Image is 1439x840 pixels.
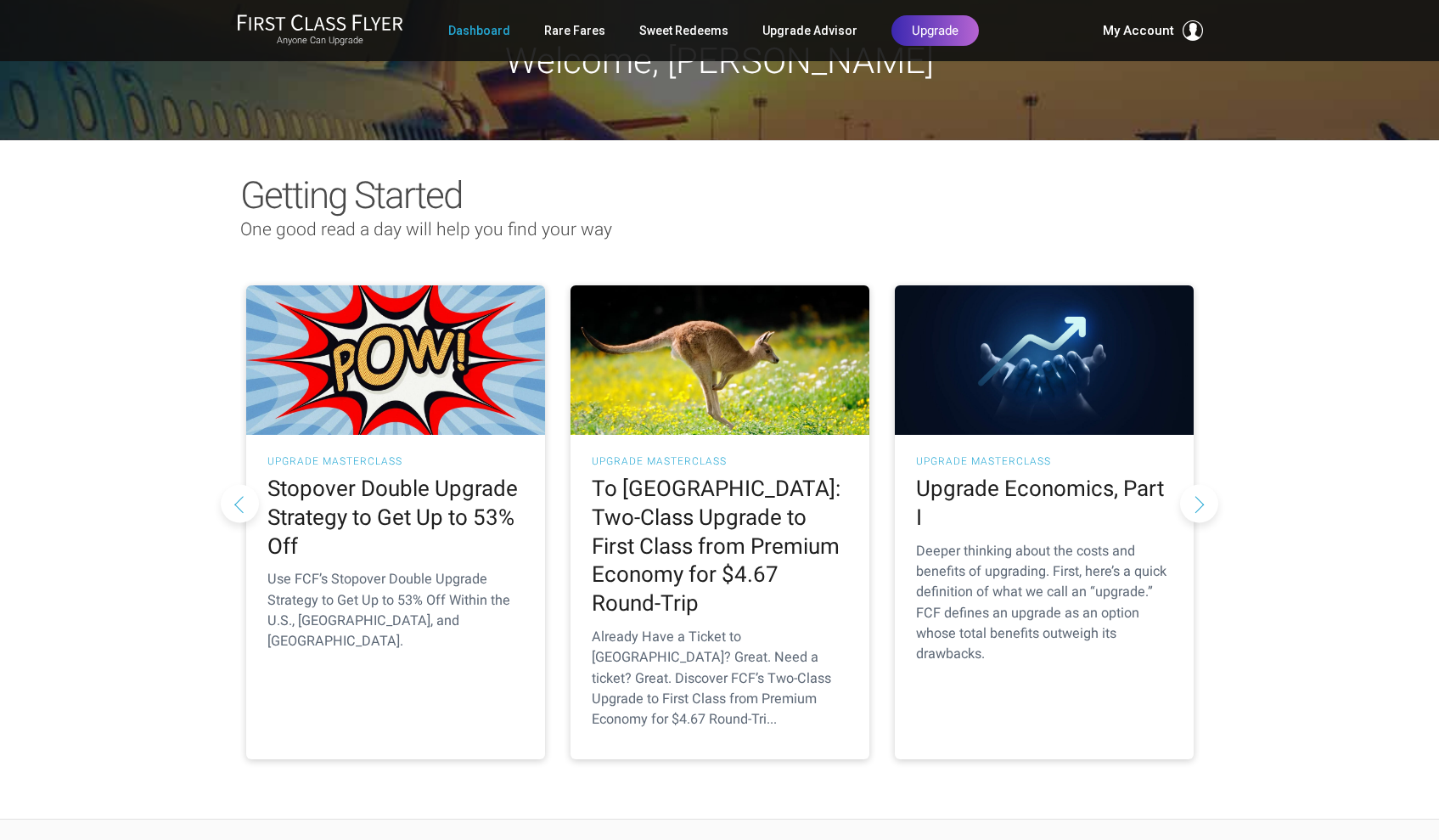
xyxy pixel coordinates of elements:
[592,627,848,730] p: Already Have a Ticket to [GEOGRAPHIC_DATA]? Great. Need a ticket? Great. Discover FCF’s Two-Class...
[1103,20,1203,41] button: My Account
[237,35,403,47] small: Anyone Can Upgrade
[916,456,1172,466] h3: UPGRADE MASTERCLASS
[267,456,524,466] h3: UPGRADE MASTERCLASS
[571,285,869,759] a: UPGRADE MASTERCLASS To [GEOGRAPHIC_DATA]: Two-Class Upgrade to First Class from Premium Economy f...
[240,173,462,217] span: Getting Started
[592,475,848,618] h2: To [GEOGRAPHIC_DATA]: Two-Class Upgrade to First Class from Premium Economy for $4.67 Round-Trip
[267,475,524,561] h2: Stopover Double Upgrade Strategy to Get Up to 53% Off
[639,15,728,46] a: Sweet Redeems
[448,15,510,46] a: Dashboard
[895,285,1194,759] a: UPGRADE MASTERCLASS Upgrade Economics, Part I Deeper thinking about the costs and benefits of upg...
[1103,20,1174,41] span: My Account
[916,541,1172,665] p: Deeper thinking about the costs and benefits of upgrading. First, here’s a quick definition of wh...
[762,15,857,46] a: Upgrade Advisor
[916,475,1172,533] h2: Upgrade Economics, Part I
[246,285,545,759] a: UPGRADE MASTERCLASS Stopover Double Upgrade Strategy to Get Up to 53% Off Use FCF’s Stopover Doub...
[237,14,403,31] img: First Class Flyer
[237,14,403,48] a: First Class FlyerAnyone Can Upgrade
[592,456,848,466] h3: UPGRADE MASTERCLASS
[240,219,612,240] span: One good read a day will help you find your way
[221,484,259,522] button: Previous slide
[1180,484,1218,522] button: Next slide
[891,15,979,46] a: Upgrade
[544,15,605,46] a: Rare Fares
[267,569,524,651] p: Use FCF’s Stopover Double Upgrade Strategy to Get Up to 53% Off Within the U.S., [GEOGRAPHIC_DATA...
